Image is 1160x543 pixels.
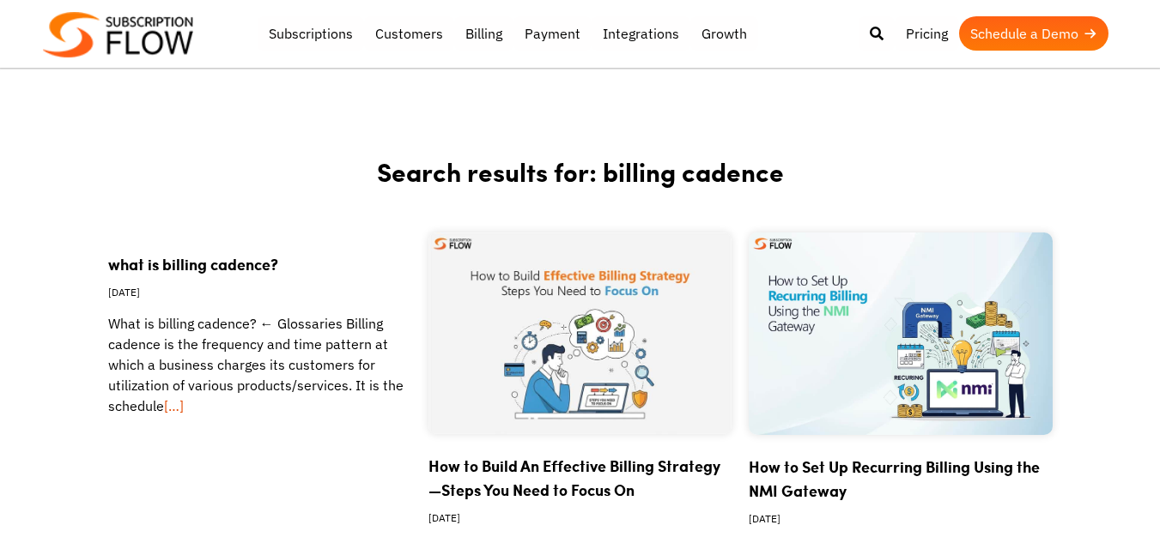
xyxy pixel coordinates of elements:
div: [DATE] [428,502,732,539]
a: what is billing cadence? [108,253,278,275]
a: […] [164,397,184,414]
div: [DATE] [749,503,1052,540]
p: What is billing cadence? ← Glossaries Billing cadence is the frequency and time pattern at which ... [108,313,411,416]
a: Pricing [895,16,959,51]
a: How to Build An Effective Billing Strategy—Steps You Need to Focus On [428,455,720,501]
img: Set Up Recurring Billing in NMI [749,232,1052,435]
a: Schedule a Demo [959,16,1108,51]
a: Integrations [592,16,690,51]
a: Billing [454,16,513,51]
a: How to Set Up Recurring Billing Using the NMI Gateway [749,456,1040,502]
a: Growth [690,16,758,51]
h2: Search results for: billing cadence [65,154,1096,232]
img: Subscriptionflow [43,12,193,57]
a: Customers [364,16,454,51]
a: Subscriptions [258,16,364,51]
div: [DATE] [108,276,411,313]
a: Payment [513,16,592,51]
img: Effective Billing Strategy [428,232,732,434]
